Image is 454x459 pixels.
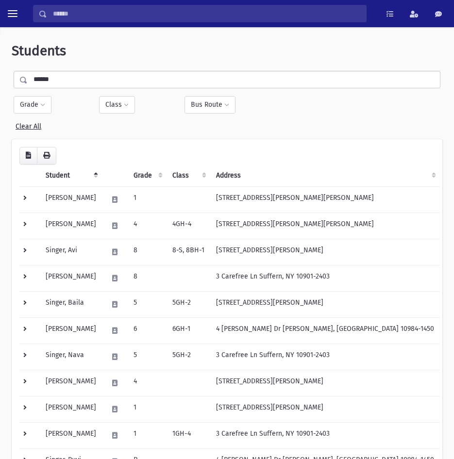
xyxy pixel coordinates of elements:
td: 3 Carefree Ln Suffern, NY 10901-2403 [210,422,440,448]
td: 5GH-2 [167,291,210,317]
td: [PERSON_NAME] [40,186,102,213]
button: Class [99,96,135,114]
td: 8 [128,239,167,265]
td: [STREET_ADDRESS][PERSON_NAME][PERSON_NAME] [210,186,440,213]
td: 3 Carefree Ln Suffern, NY 10901-2403 [210,344,440,370]
td: [PERSON_NAME] [40,317,102,344]
a: Clear All [16,118,41,131]
td: 6GH-1 [167,317,210,344]
td: 6 [128,317,167,344]
td: [STREET_ADDRESS][PERSON_NAME] [210,239,440,265]
td: 1 [128,396,167,422]
button: Grade [14,96,51,114]
td: 5 [128,344,167,370]
button: Print [37,147,56,164]
span: Students [12,43,66,59]
td: Singer, Nava [40,344,102,370]
td: [STREET_ADDRESS][PERSON_NAME] [210,396,440,422]
td: 4 [PERSON_NAME] Dr [PERSON_NAME], [GEOGRAPHIC_DATA] 10984-1450 [210,317,440,344]
td: 5 [128,291,167,317]
td: [PERSON_NAME] [40,422,102,448]
td: [PERSON_NAME] [40,265,102,291]
td: [STREET_ADDRESS][PERSON_NAME] [210,370,440,396]
button: toggle menu [4,5,21,22]
td: 4 [128,370,167,396]
button: CSV [19,147,37,164]
td: 4GH-4 [167,213,210,239]
td: 5GH-2 [167,344,210,370]
th: Address: activate to sort column ascending [210,164,440,187]
td: 1 [128,422,167,448]
td: [STREET_ADDRESS][PERSON_NAME] [210,291,440,317]
input: Search [47,5,366,22]
td: Singer, Avi [40,239,102,265]
td: [PERSON_NAME] [40,370,102,396]
td: [STREET_ADDRESS][PERSON_NAME][PERSON_NAME] [210,213,440,239]
td: Singer, Baila [40,291,102,317]
td: [PERSON_NAME] [40,213,102,239]
td: [PERSON_NAME] [40,396,102,422]
td: 8-S, 8BH-1 [167,239,210,265]
td: 4 [128,213,167,239]
td: 3 Carefree Ln Suffern, NY 10901-2403 [210,265,440,291]
td: 8 [128,265,167,291]
button: Bus Route [185,96,235,114]
th: Student: activate to sort column descending [40,164,102,187]
th: Grade: activate to sort column ascending [128,164,167,187]
th: Class: activate to sort column ascending [167,164,210,187]
td: 1GH-4 [167,422,210,448]
td: 1 [128,186,167,213]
